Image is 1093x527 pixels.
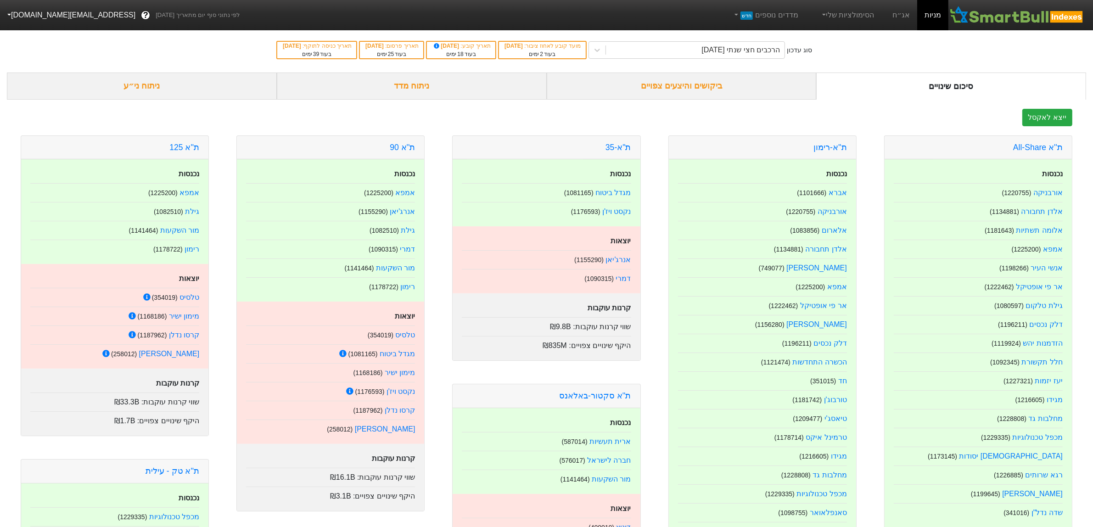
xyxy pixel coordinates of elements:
[1026,302,1063,309] a: גילת טלקום
[376,264,415,272] a: מור השקעות
[796,490,846,498] a: מכפל טכנולוגיות
[353,369,383,376] small: ( 1168186 )
[355,388,385,395] small: ( 1176593 )
[813,143,847,152] a: ת''א-רימון
[1003,509,1029,516] small: ( 341016 )
[611,505,631,512] strong: יוצאות
[759,264,785,272] small: ( 749077 )
[994,302,1024,309] small: ( 1080597 )
[169,143,199,152] a: ת''א 125
[769,302,798,309] small: ( 1222462 )
[981,434,1010,441] small: ( 1229335 )
[390,143,415,152] a: ת''א 90
[364,42,419,50] div: תאריך פרסום :
[400,245,415,253] a: דמרי
[831,452,847,460] a: מגידו
[143,9,148,22] span: ?
[994,471,1023,479] small: ( 1226885 )
[146,466,199,476] a: ת''א טק - עילית
[793,415,822,422] small: ( 1209477 )
[792,396,822,404] small: ( 1181742 )
[928,453,957,460] small: ( 1173145 )
[179,293,199,301] a: טלסיס
[800,453,829,460] small: ( 1216605 )
[1047,396,1063,404] a: מגידו
[118,513,147,521] small: ( 1229335 )
[462,336,631,351] div: היקף שינויים צפויים :
[462,317,631,332] div: שווי קרנות עוקבות :
[999,264,1029,272] small: ( 1198266 )
[562,438,588,445] small: ( 587014 )
[813,471,846,479] a: מחלבות גד
[701,45,780,56] div: הרכבים חצי שנתי [DATE]
[800,302,847,309] a: אר פי אופטיקל
[1021,207,1063,215] a: אלדן תחבורה
[7,73,277,100] div: ניתוח ני״ע
[246,468,415,483] div: שווי קרנות עוקבות :
[559,391,631,400] a: ת''א סקטור-באלאנס
[345,264,374,272] small: ( 1141464 )
[139,350,200,358] a: [PERSON_NAME]
[1033,189,1063,196] a: אורבניקה
[540,51,543,57] span: 2
[246,487,415,502] div: היקף שינויים צפויים :
[282,50,352,58] div: בעוד ימים
[395,189,415,196] a: אמפא
[584,275,614,282] small: ( 1090315 )
[782,340,812,347] small: ( 1196211 )
[1013,433,1063,441] a: מכפל טכנולוגיות
[761,359,790,366] small: ( 1121474 )
[786,208,816,215] small: ( 1220755 )
[564,189,594,196] small: ( 1081165 )
[156,11,240,20] span: לפי נתוני סוף יום מתאריך [DATE]
[1003,377,1033,385] small: ( 1227321 )
[153,246,183,253] small: ( 1178722 )
[592,475,631,483] a: מור השקעות
[817,6,878,24] a: הסימולציות שלי
[169,312,199,320] a: מימון ישיר
[1030,320,1063,328] a: דלק נכסים
[813,339,846,347] a: דלק נכסים
[432,43,461,49] span: [DATE]
[359,208,388,215] small: ( 1155290 )
[30,411,199,426] div: היקף שינויים צפויים :
[611,170,631,178] strong: נכנסות
[797,189,827,196] small: ( 1101666 )
[810,509,847,516] a: סאנפלאואר
[388,51,394,57] span: 25
[154,208,183,215] small: ( 1082510 )
[1015,396,1045,404] small: ( 1216605 )
[1002,189,1031,196] small: ( 1220755 )
[779,509,808,516] small: ( 1098755 )
[806,433,846,441] a: טרמינל איקס
[313,51,319,57] span: 39
[561,476,590,483] small: ( 1141464 )
[790,227,820,234] small: ( 1083856 )
[385,406,415,414] a: קרסו נדלן
[369,283,398,291] small: ( 1178722 )
[781,471,811,479] small: ( 1228808 )
[390,207,415,215] a: אנרג'יאן
[156,379,199,387] strong: קרנות עוקבות
[380,350,415,358] a: מגדל ביטוח
[148,189,178,196] small: ( 1225200 )
[369,246,398,253] small: ( 1090315 )
[1012,246,1041,253] small: ( 1225200 )
[990,359,1020,366] small: ( 1092345 )
[277,73,547,100] div: ניתוח מדד
[818,207,847,215] a: אורבניקה
[400,283,415,291] a: רימון
[114,398,140,406] span: ₪33.3B
[432,42,491,50] div: תאריך קובע :
[574,256,604,263] small: ( 1155290 )
[385,369,415,376] a: מימון ישיר
[774,246,803,253] small: ( 1134881 )
[387,387,415,395] a: נקסט ויז'ן
[971,490,1000,498] small: ( 1199645 )
[990,208,1019,215] small: ( 1134881 )
[611,419,631,426] strong: נכנסות
[805,245,846,253] a: אלדן תחבורה
[605,143,631,152] a: ת"א-35
[395,312,415,320] strong: יוצאות
[786,320,847,328] a: [PERSON_NAME]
